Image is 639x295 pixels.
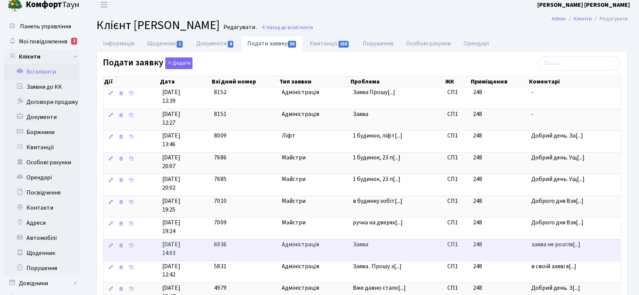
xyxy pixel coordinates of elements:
span: 8151 [214,110,226,118]
a: Щоденник [141,36,190,51]
span: 248 [473,88,482,96]
span: Мої повідомлення [19,37,67,46]
span: 7686 [214,153,226,162]
span: 248 [473,284,482,292]
a: Документи [190,36,240,51]
th: Дії [103,76,159,87]
span: 248 [473,197,482,205]
span: 248 [473,262,482,270]
span: СП1 [447,131,467,140]
span: Майстри [282,218,347,227]
a: Панель управління [4,19,79,34]
a: Мої повідомлення2 [4,34,79,49]
span: 248 [473,110,482,118]
span: 30 [288,41,296,48]
a: Admin [552,15,566,23]
li: Редагувати [592,15,628,23]
span: 7009 [214,218,226,227]
th: Приміщення [470,76,528,87]
span: 1 [177,41,183,48]
span: 248 [473,131,482,140]
span: Майстри [282,197,347,205]
span: 8009 [214,131,226,140]
a: Додати [163,56,192,70]
a: Квитанції [303,36,356,51]
div: 2 [71,38,77,45]
small: Редагувати . [222,24,257,31]
span: заява не розгля[...] [531,240,580,249]
span: - [531,88,618,97]
a: Подати заявку [241,36,303,51]
span: СП1 [447,197,467,205]
span: Заява [353,110,441,119]
a: Посвідчення [4,185,79,200]
span: Панель управління [20,22,71,31]
span: 1 будинок, 23 п[...] [353,153,400,162]
span: Добрий день. З[...] [531,284,580,292]
span: в будинку хобіт[...] [353,197,402,205]
span: Клієнт [PERSON_NAME] [96,17,220,34]
span: Адміністрація [282,88,347,97]
span: 248 [473,218,482,227]
span: Клієнти [296,24,313,31]
span: Добрий день. Ущ[...] [531,153,584,162]
a: Документи [4,110,79,125]
label: Подати заявку [103,57,192,69]
span: Доброго дня Взя[...] [531,197,583,205]
a: Клієнти [574,15,592,23]
span: 6936 [214,240,226,249]
a: Особові рахунки [400,36,457,51]
span: 248 [473,175,482,183]
a: Особові рахунки [4,155,79,170]
span: Заява . Прошу з[...] [353,262,402,270]
a: Інформація [96,36,141,51]
a: Всі клієнти [4,64,79,79]
a: Контакти [4,200,79,215]
span: Адміністрація [282,240,347,249]
span: СП1 [447,262,467,271]
span: Адміністрація [282,262,347,271]
span: 4 [228,41,234,48]
span: 5831 [214,262,226,270]
span: СП1 [447,175,467,184]
a: Довідники [4,276,79,291]
span: Заява Прошу[...] [353,88,395,96]
th: Коментарі [528,76,621,87]
span: 4979 [214,284,226,292]
span: Майстри [282,175,347,184]
a: Порушення [356,36,400,51]
a: Заявки до КК [4,79,79,94]
a: Автомобілі [4,230,79,246]
span: 8152 [214,88,226,96]
span: 7685 [214,175,226,183]
a: Порушення [4,261,79,276]
span: Майстри [282,153,347,162]
span: 150 [338,41,349,48]
span: [DATE] 20:02 [162,175,208,192]
span: Адміністрація [282,110,347,119]
span: Ліфт [282,131,347,140]
span: ручка на дверях[...] [353,218,403,227]
a: Орендарі [4,170,79,185]
span: 7010 [214,197,226,205]
a: [PERSON_NAME] [PERSON_NAME] [537,0,630,9]
span: Вже давно стало[...] [353,284,406,292]
a: Назад до всіхКлієнти [261,24,313,31]
span: 248 [473,240,482,249]
span: [DATE] 13:46 [162,131,208,149]
a: Клієнти [4,49,79,64]
span: 1 будинок, 23 п[...] [353,175,400,183]
b: [PERSON_NAME] [PERSON_NAME] [537,1,630,9]
span: СП1 [447,88,467,97]
nav: breadcrumb [540,11,639,27]
span: 248 [473,153,482,162]
span: Добрий день. За[...] [531,131,583,140]
th: ЖК [444,76,470,87]
span: [DATE] 14:03 [162,240,208,258]
th: Тип заявки [279,76,350,87]
span: СП1 [447,284,467,292]
th: Вхідний номер [211,76,279,87]
span: Заява [353,240,441,249]
span: Доброго дня Взя[...] [531,218,583,227]
span: СП1 [447,153,467,162]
